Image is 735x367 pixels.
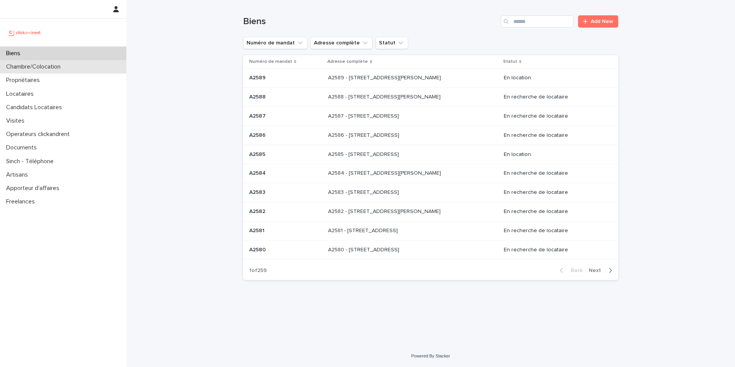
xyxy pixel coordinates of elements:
p: En recherche de locataire [504,170,606,177]
tr: A2581A2581 A2581 - [STREET_ADDRESS]A2581 - [STREET_ADDRESS] En recherche de locataire [243,221,618,240]
p: A2580 - [STREET_ADDRESS] [328,245,401,253]
p: A2589 - 61 Boulevard Edouard Vaillant, Aubervilliers 93300 [328,73,443,81]
p: Freelances [3,198,41,205]
p: A2585 - [STREET_ADDRESS] [328,150,400,158]
p: Adresse complète [327,57,368,66]
p: A2583 [249,188,267,196]
p: 1 of 259 [243,261,273,280]
p: A2581 [249,226,266,234]
p: Sinch - Téléphone [3,158,60,165]
p: A2586 - [STREET_ADDRESS] [328,131,401,139]
tr: A2585A2585 A2585 - [STREET_ADDRESS]A2585 - [STREET_ADDRESS] En location [243,145,618,164]
tr: A2587A2587 A2587 - [STREET_ADDRESS]A2587 - [STREET_ADDRESS] En recherche de locataire [243,106,618,126]
p: Documents [3,144,43,151]
p: Numéro de mandat [249,57,292,66]
p: Visites [3,117,31,125]
p: A2587 - [STREET_ADDRESS] [328,111,400,120]
p: A2588 - [STREET_ADDRESS][PERSON_NAME] [328,92,442,100]
p: Chambre/Colocation [3,63,67,70]
p: A2580 [249,245,267,253]
button: Next [586,267,618,274]
p: A2582 - 12 avenue Charles VII, Saint-Maur-des-Fossés 94100 [328,207,442,215]
input: Search [501,15,573,28]
button: Adresse complète [310,37,372,49]
p: Biens [3,50,26,57]
p: En recherche de locataire [504,189,606,196]
p: Operateurs clickandrent [3,131,76,138]
p: A2583 - 79 Avenue du Général de Gaulle, Champigny sur Marne 94500 [328,188,400,196]
p: En recherche de locataire [504,228,606,234]
h1: Biens [243,16,498,27]
p: A2585 [249,150,267,158]
p: Statut [503,57,517,66]
p: En recherche de locataire [504,94,606,100]
p: Locataires [3,90,40,98]
tr: A2580A2580 A2580 - [STREET_ADDRESS]A2580 - [STREET_ADDRESS] En recherche de locataire [243,240,618,259]
a: Add New [578,15,618,28]
a: Powered By Stacker [411,354,450,358]
p: A2581 - [STREET_ADDRESS] [328,226,399,234]
tr: A2588A2588 A2588 - [STREET_ADDRESS][PERSON_NAME]A2588 - [STREET_ADDRESS][PERSON_NAME] En recherch... [243,88,618,107]
p: A2584 - 79 Avenue du Général de Gaulle, Champigny sur Marne 94500 [328,169,443,177]
tr: A2589A2589 A2589 - [STREET_ADDRESS][PERSON_NAME]A2589 - [STREET_ADDRESS][PERSON_NAME] En location [243,69,618,88]
p: A2584 [249,169,267,177]
p: En recherche de locataire [504,247,606,253]
button: Numéro de mandat [243,37,307,49]
p: En location [504,151,606,158]
p: En location [504,75,606,81]
p: A2582 [249,207,267,215]
tr: A2583A2583 A2583 - [STREET_ADDRESS]A2583 - [STREET_ADDRESS] En recherche de locataire [243,183,618,202]
p: En recherche de locataire [504,208,606,215]
tr: A2586A2586 A2586 - [STREET_ADDRESS]A2586 - [STREET_ADDRESS] En recherche de locataire [243,126,618,145]
p: A2588 [249,92,267,100]
span: Add New [591,19,613,24]
p: A2587 [249,111,267,120]
p: Apporteur d'affaires [3,185,65,192]
p: En recherche de locataire [504,132,606,139]
button: Statut [376,37,408,49]
p: A2589 [249,73,267,81]
p: Artisans [3,171,34,179]
span: Back [566,268,583,273]
tr: A2582A2582 A2582 - [STREET_ADDRESS][PERSON_NAME]A2582 - [STREET_ADDRESS][PERSON_NAME] En recherch... [243,202,618,221]
tr: A2584A2584 A2584 - [STREET_ADDRESS][PERSON_NAME]A2584 - [STREET_ADDRESS][PERSON_NAME] En recherch... [243,164,618,183]
span: Next [589,268,606,273]
p: En recherche de locataire [504,113,606,120]
p: Candidats Locataires [3,104,68,111]
p: Propriétaires [3,77,46,84]
p: A2586 [249,131,267,139]
button: Back [554,267,586,274]
img: UCB0brd3T0yccxBKYDjQ [6,25,43,40]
